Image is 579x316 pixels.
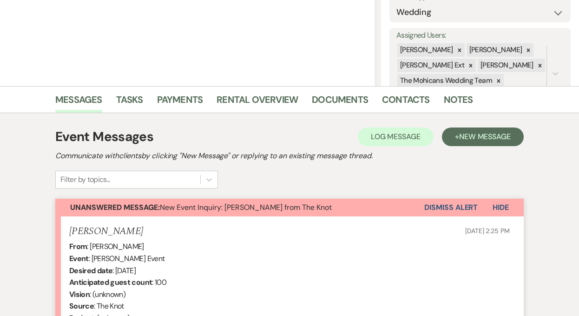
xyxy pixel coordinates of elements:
[467,43,524,57] div: [PERSON_NAME]
[70,202,332,212] span: New Event Inquiry: [PERSON_NAME] from The Knot
[55,199,424,216] button: Unanswered Message:New Event Inquiry: [PERSON_NAME] from The Knot
[69,226,143,237] h5: [PERSON_NAME]
[55,92,102,113] a: Messages
[70,202,160,212] strong: Unanswered Message:
[69,266,112,276] b: Desired date
[397,59,466,72] div: [PERSON_NAME] Ext
[478,199,524,216] button: Hide
[371,132,421,141] span: Log Message
[397,43,454,57] div: [PERSON_NAME]
[157,92,203,113] a: Payments
[493,202,509,212] span: Hide
[382,92,430,113] a: Contacts
[217,92,298,113] a: Rental Overview
[396,29,564,42] label: Assigned Users:
[69,254,89,263] b: Event
[358,128,434,146] button: Log Message
[69,277,152,287] b: Anticipated guest count
[397,74,493,87] div: The Mohicans Wedding Team
[312,92,368,113] a: Documents
[459,132,511,141] span: New Message
[60,174,110,185] div: Filter by topics...
[69,289,90,299] b: Vision
[442,128,524,146] button: +New Message
[478,59,535,72] div: [PERSON_NAME]
[465,227,510,235] span: [DATE] 2:25 PM
[55,127,153,147] h1: Event Messages
[444,92,473,113] a: Notes
[69,242,87,251] b: From
[55,150,524,161] h2: Communicate with clients by clicking "New Message" or replying to an existing message thread.
[69,301,94,311] b: Source
[116,92,143,113] a: Tasks
[424,199,478,216] button: Dismiss Alert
